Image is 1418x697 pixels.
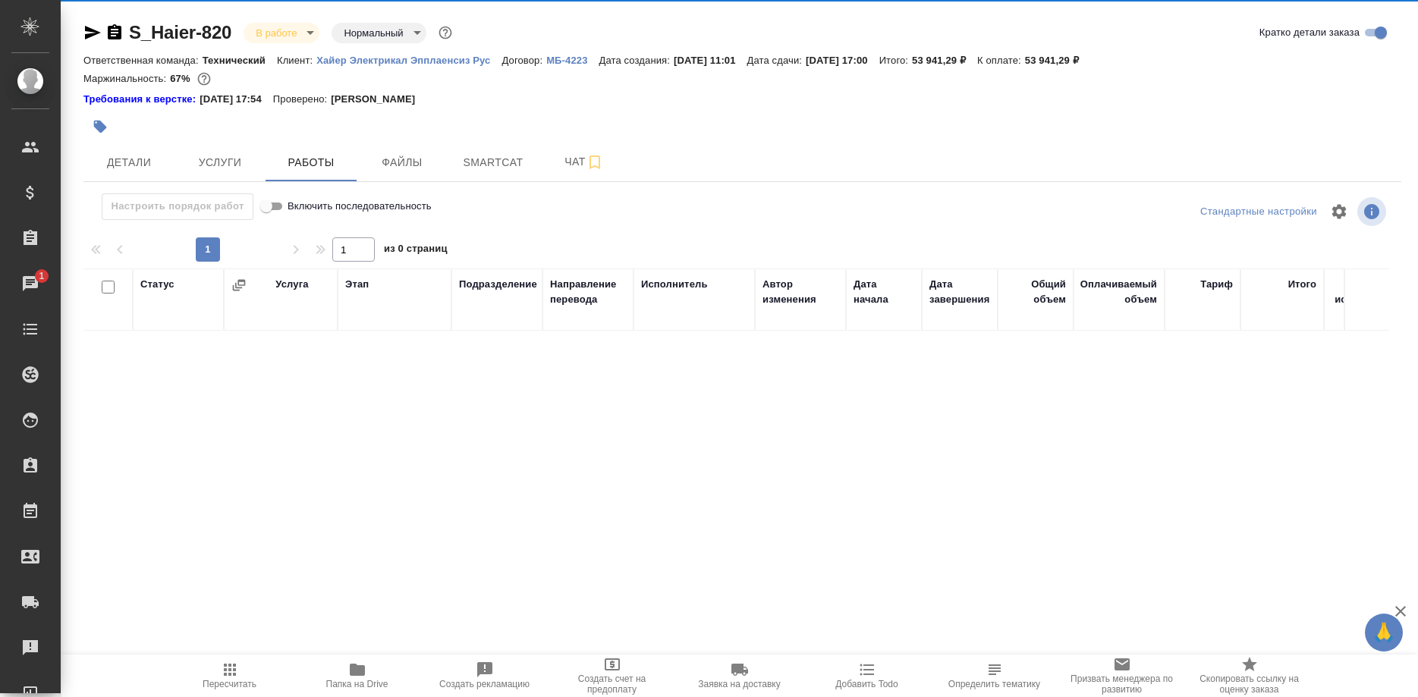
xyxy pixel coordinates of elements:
span: Услуги [184,153,256,172]
p: 53 941,29 ₽ [1025,55,1090,66]
p: МБ-4223 [546,55,599,66]
a: 1 [4,265,57,303]
p: [DATE] 17:54 [200,92,273,107]
span: 🙏 [1371,617,1397,648]
span: Кратко детали заказа [1259,25,1360,40]
p: Хайер Электрикал Эпплаенсиз Рус [316,55,501,66]
p: Дата создания: [599,55,674,66]
p: [PERSON_NAME] [331,92,426,107]
button: Сгруппировать [231,278,247,293]
span: Файлы [366,153,439,172]
p: Договор: [501,55,546,66]
p: Технический [203,55,277,66]
p: Ответственная команда: [83,55,203,66]
div: Направление перевода [550,277,626,307]
span: 1 [30,268,53,284]
span: из 0 страниц [384,240,448,262]
p: Итого: [879,55,912,66]
p: К оплате: [977,55,1025,66]
span: Посмотреть информацию [1357,197,1389,226]
div: Подразделение [459,277,537,292]
button: В работе [251,27,301,39]
a: МБ-4223 [546,53,599,66]
div: Общий объем [1005,277,1066,307]
div: Прогресс исполнителя в SC [1332,277,1400,322]
p: [DATE] 11:01 [674,55,747,66]
div: Дата завершения [929,277,990,307]
a: Требования к верстке: [83,92,200,107]
p: Клиент: [277,55,316,66]
button: Добавить тэг [83,110,117,143]
span: Работы [275,153,347,172]
div: Этап [345,277,369,292]
p: 67% [170,73,193,84]
p: [DATE] 17:00 [806,55,879,66]
div: Итого [1288,277,1316,292]
span: Настроить таблицу [1321,193,1357,230]
button: 🙏 [1365,614,1403,651]
span: Чат [548,152,621,171]
button: Доп статусы указывают на важность/срочность заказа [435,23,455,42]
a: Хайер Электрикал Эпплаенсиз Рус [316,53,501,66]
div: Тариф [1200,277,1233,292]
p: Маржинальность: [83,73,170,84]
div: split button [1196,200,1321,224]
div: Исполнитель [641,277,708,292]
svg: Подписаться [586,153,604,171]
div: Нажми, чтобы открыть папку с инструкцией [83,92,200,107]
div: Дата начала [854,277,914,307]
p: Проверено: [273,92,332,107]
button: Нормальный [339,27,407,39]
p: 53 941,29 ₽ [912,55,977,66]
button: Скопировать ссылку для ЯМессенджера [83,24,102,42]
div: В работе [244,23,319,43]
div: Статус [140,277,174,292]
div: Услуга [275,277,308,292]
span: Включить последовательность [288,199,432,214]
span: Smartcat [457,153,530,172]
div: Автор изменения [762,277,838,307]
div: Оплачиваемый объем [1080,277,1157,307]
span: Детали [93,153,165,172]
button: 15011.47 RUB; [194,69,214,89]
a: S_Haier-820 [129,22,231,42]
p: Дата сдачи: [747,55,806,66]
button: Скопировать ссылку [105,24,124,42]
div: В работе [332,23,426,43]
